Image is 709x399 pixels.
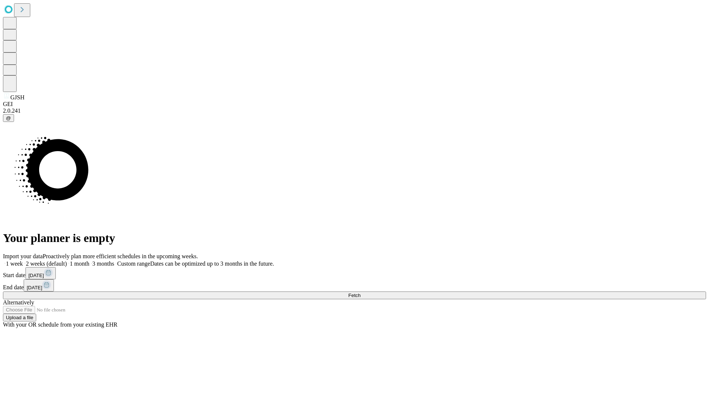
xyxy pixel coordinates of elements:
span: Dates can be optimized up to 3 months in the future. [150,260,274,267]
div: End date [3,279,706,291]
span: @ [6,115,11,121]
span: [DATE] [28,273,44,278]
span: [DATE] [27,285,42,290]
span: 1 month [70,260,89,267]
span: Proactively plan more efficient schedules in the upcoming weeks. [43,253,198,259]
span: Fetch [348,293,360,298]
button: Upload a file [3,314,36,321]
span: With your OR schedule from your existing EHR [3,321,117,328]
span: Import your data [3,253,43,259]
button: [DATE] [24,279,54,291]
button: @ [3,114,14,122]
div: GEI [3,101,706,108]
span: Alternatively [3,299,34,306]
span: 1 week [6,260,23,267]
span: 2 weeks (default) [26,260,67,267]
span: 3 months [92,260,114,267]
h1: Your planner is empty [3,231,706,245]
span: GJSH [10,94,24,100]
button: Fetch [3,291,706,299]
div: 2.0.241 [3,108,706,114]
div: Start date [3,267,706,279]
button: [DATE] [25,267,56,279]
span: Custom range [117,260,150,267]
